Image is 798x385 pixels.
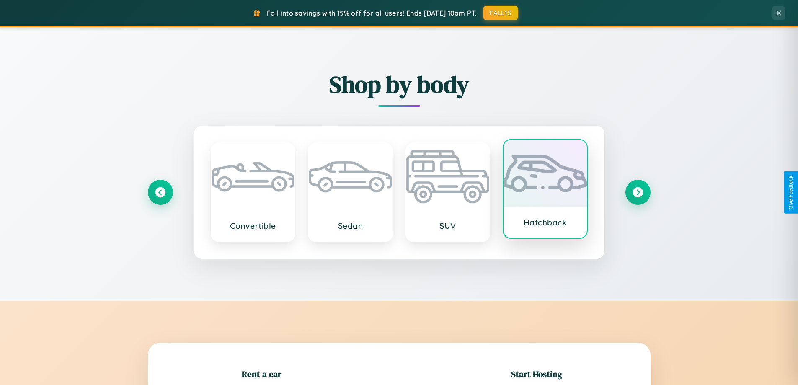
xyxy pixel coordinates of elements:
[483,6,518,20] button: FALL15
[317,221,384,231] h3: Sedan
[267,9,477,17] span: Fall into savings with 15% off for all users! Ends [DATE] 10am PT.
[511,368,562,380] h2: Start Hosting
[788,176,794,209] div: Give Feedback
[512,217,578,227] h3: Hatchback
[415,221,481,231] h3: SUV
[220,221,287,231] h3: Convertible
[242,368,281,380] h2: Rent a car
[148,68,651,101] h2: Shop by body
